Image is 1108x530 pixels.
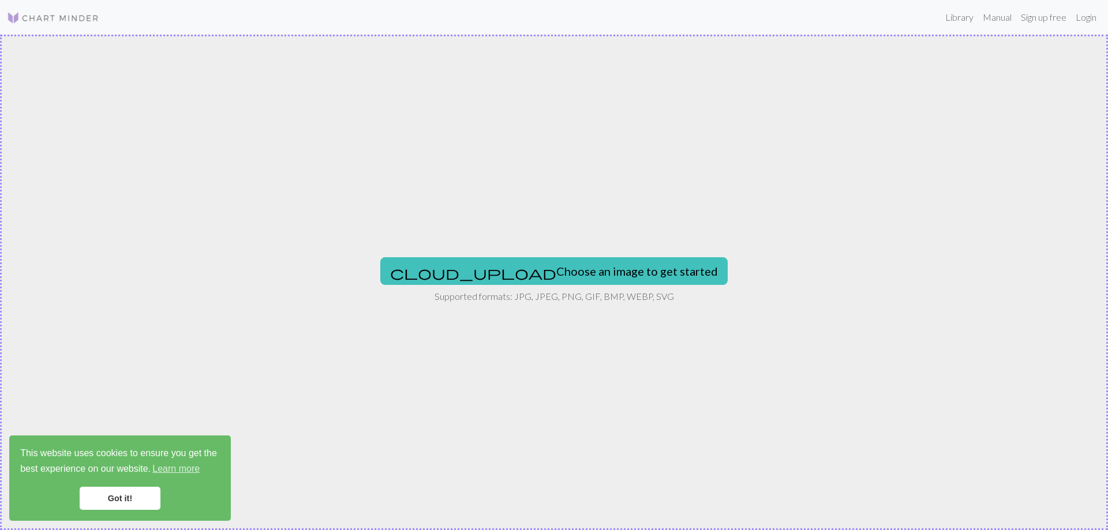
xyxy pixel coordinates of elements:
p: Supported formats: JPG, JPEG, PNG, GIF, BMP, WEBP, SVG [435,290,674,303]
span: This website uses cookies to ensure you get the best experience on our website. [20,446,220,478]
a: dismiss cookie message [80,487,160,510]
a: learn more about cookies [151,460,201,478]
button: Choose an image to get started [380,257,728,285]
a: Manual [978,6,1016,29]
span: cloud_upload [390,265,556,281]
a: Library [941,6,978,29]
div: cookieconsent [9,435,231,521]
a: Login [1071,6,1101,29]
a: Sign up free [1016,6,1071,29]
img: Logo [7,11,99,25]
